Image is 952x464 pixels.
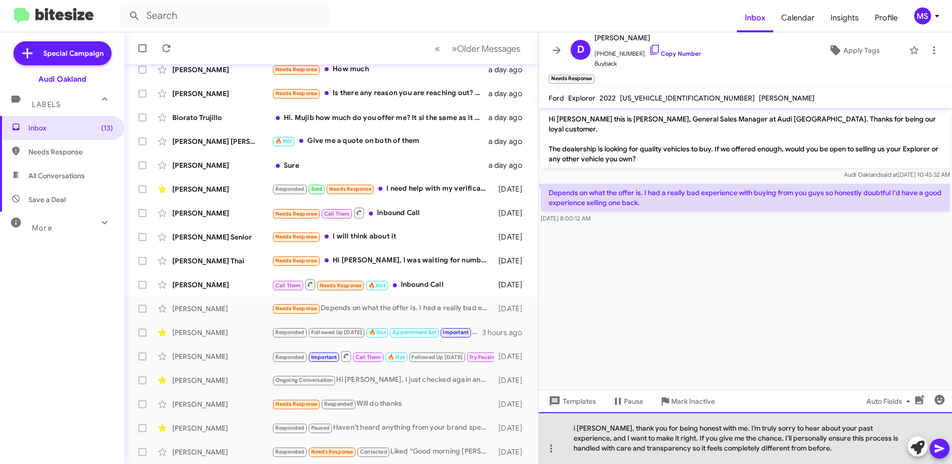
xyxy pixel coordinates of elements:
span: D [577,42,585,58]
span: Followed Up [DATE] [411,354,463,360]
div: MS [914,7,931,24]
div: Give me a quote on both of them [272,135,488,147]
div: [DATE] [494,351,530,361]
div: a day ago [488,113,530,122]
button: MS [906,7,941,24]
a: Special Campaign [13,41,112,65]
div: Liked “Good morning [PERSON_NAME], thanks for reaching out. We'd love to see the vehicle in perso... [272,446,494,458]
span: [DATE] 8:00:12 AM [541,215,591,222]
span: » [452,42,457,55]
a: Inbox [737,3,773,32]
div: Sure [272,160,488,170]
div: I need help with my verification for My Audi at a dealership. Can I come in on [DATE] and take ca... [272,183,494,195]
span: Responded [275,186,305,192]
div: [PERSON_NAME] [172,160,272,170]
span: Ongoing Conversation [275,377,333,383]
span: Important [443,329,469,336]
span: Sold [311,186,323,192]
button: Pause [604,392,651,410]
span: Needs Response [275,211,318,217]
a: Insights [823,3,867,32]
div: [PERSON_NAME] [172,423,272,433]
div: Audi Oakland [38,74,86,84]
div: Haven’t heard anything from your brand specialist since last week so I'm assuming there is no nee... [272,422,494,434]
nav: Page navigation example [429,38,526,59]
span: Explorer [568,94,595,103]
span: Audi Oakland [DATE] 10:45:32 AM [844,171,950,178]
div: [PERSON_NAME] [PERSON_NAME] [172,136,272,146]
div: [DATE] [494,423,530,433]
span: Call Them [356,354,381,360]
span: 🔥 Hot [275,138,292,144]
a: Calendar [773,3,823,32]
div: Thank you for the information, Oyebola. I’ll take another look and let you know if there’s any po... [272,327,482,338]
div: Will do thanks [272,398,494,410]
div: Is there any reason you are reaching out? What is the offer? [272,88,488,99]
span: Mark Inactive [671,392,715,410]
span: Buyback [595,59,701,69]
span: Needs Response [28,147,113,157]
button: Templates [539,392,604,410]
div: [DATE] [494,208,530,218]
span: Responded [275,425,305,431]
span: [PERSON_NAME] [595,32,701,44]
span: Pause [624,392,643,410]
p: Hi [PERSON_NAME] this is [PERSON_NAME], General Sales Manager at Audi [GEOGRAPHIC_DATA]. Thanks f... [541,110,950,168]
span: Needs Response [320,282,362,289]
span: More [32,224,52,232]
div: [PERSON_NAME] [172,447,272,457]
p: Depends on what the offer is. I had a really bad experience with buying from you guys so honestly... [541,184,950,212]
div: Hi [PERSON_NAME], I just checked again and the CR-V Hybrid you were looking at has already been s... [272,374,494,386]
span: Needs Response [275,305,318,312]
button: Previous [429,38,446,59]
a: Copy Number [649,50,701,57]
input: Search [120,4,330,28]
div: [PERSON_NAME] [172,208,272,218]
span: Inbox [28,123,113,133]
a: Profile [867,3,906,32]
span: Call Them [324,211,350,217]
div: Biorato Trujillo [172,113,272,122]
span: Followed Up [DATE] [311,329,362,336]
span: Contacted [360,449,387,455]
span: Responded [275,354,305,360]
div: Inbound Call [272,207,494,219]
div: [PERSON_NAME] [172,65,272,75]
span: 🔥 Hot [388,354,405,360]
span: Needs Response [329,186,371,192]
div: 3 hours ago [482,328,530,338]
div: [PERSON_NAME] Thai [172,256,272,266]
span: Needs Response [275,257,318,264]
div: [DATE] [494,184,530,194]
span: Special Campaign [43,48,104,58]
div: Inbound Call [272,278,494,291]
div: a day ago [488,136,530,146]
span: said at [880,171,898,178]
div: I will think about it [272,231,494,242]
span: All Conversations [28,171,85,181]
span: Important [311,354,337,360]
div: [PERSON_NAME] [172,89,272,99]
button: Apply Tags [803,41,904,59]
div: [PERSON_NAME] [172,184,272,194]
span: Labels [32,100,61,109]
span: Save a Deal [28,195,66,205]
div: Hi [PERSON_NAME], I was waiting for numbers first. [272,255,494,266]
span: Templates [547,392,596,410]
span: [US_VEHICLE_IDENTIFICATION_NUMBER] [620,94,755,103]
span: 🔥 Hot [368,282,385,289]
span: Paused [311,425,330,431]
div: [PERSON_NAME] [172,351,272,361]
span: Needs Response [275,233,318,240]
span: Call Them [275,282,301,289]
span: Appointment Set [392,329,436,336]
div: [PERSON_NAME] [172,280,272,290]
div: i [PERSON_NAME], thank you for being honest with me. I’m truly sorry to hear about your past expe... [539,412,952,464]
div: How much [272,64,488,75]
span: « [435,42,440,55]
div: [DATE] [494,375,530,385]
span: Try Pausing [469,354,498,360]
